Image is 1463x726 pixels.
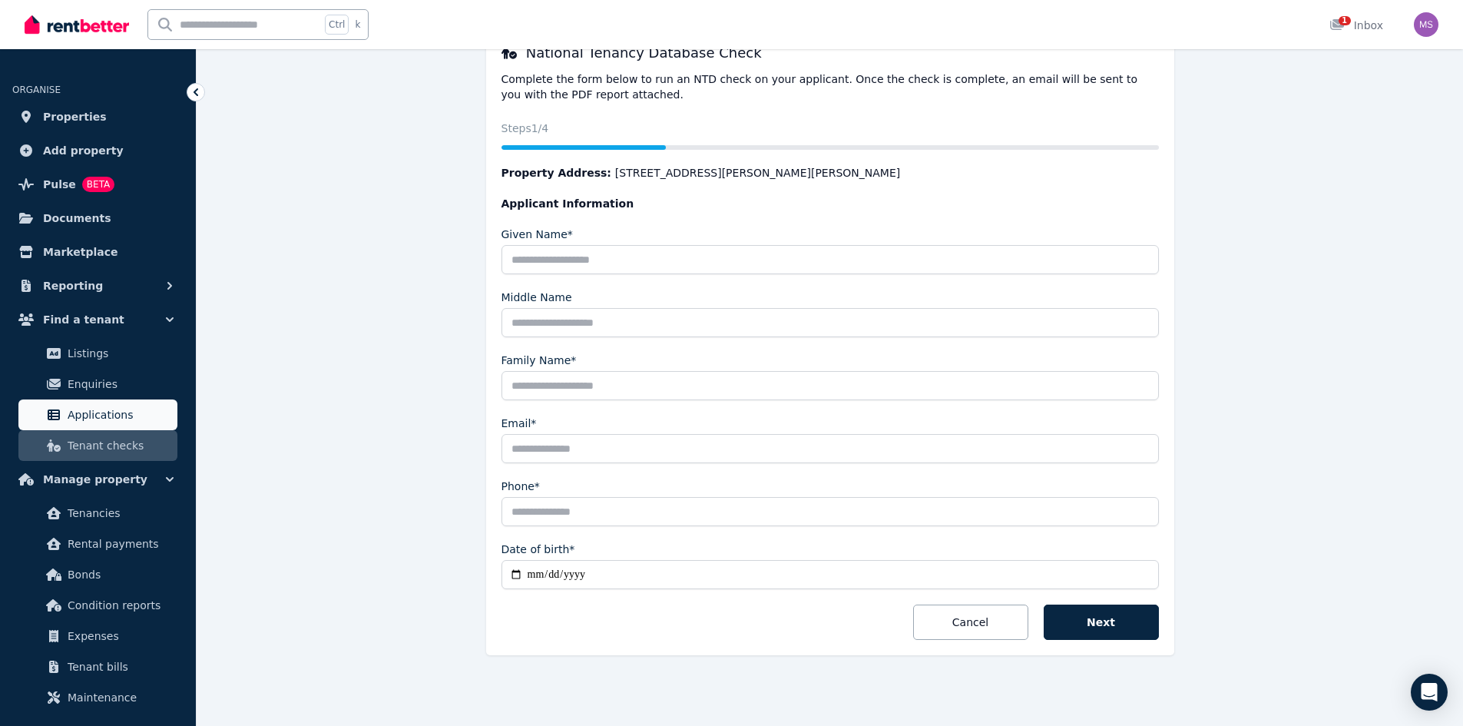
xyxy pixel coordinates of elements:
a: Marketplace [12,237,184,267]
span: Tenancies [68,504,171,522]
button: Find a tenant [12,304,184,335]
span: Condition reports [68,596,171,615]
a: Tenant bills [18,651,177,682]
span: Expenses [68,627,171,645]
a: Tenant checks [18,430,177,461]
span: BETA [82,177,114,192]
button: Reporting [12,270,184,301]
span: Enquiries [68,375,171,393]
a: Maintenance [18,682,177,713]
span: Reporting [43,277,103,295]
span: Tenant bills [68,658,171,676]
label: Given Name* [501,227,573,242]
a: Add property [12,135,184,166]
span: [STREET_ADDRESS][PERSON_NAME][PERSON_NAME] [615,165,900,181]
a: Condition reports [18,590,177,621]
a: Rental payments [18,529,177,559]
span: Manage property [43,470,147,489]
label: Middle Name [501,290,572,305]
span: Documents [43,209,111,227]
span: Properties [43,108,107,126]
button: Cancel [913,605,1028,640]
label: Date of birth* [501,542,575,557]
h3: National Tenancy Database Check [501,44,1159,62]
label: Phone* [501,479,540,494]
label: Email* [501,416,537,431]
span: Tenant checks [68,436,171,455]
span: Bonds [68,565,171,584]
div: Open Intercom Messenger [1411,674,1448,711]
div: Inbox [1329,18,1383,33]
a: Applications [18,399,177,430]
span: Listings [68,344,171,363]
p: Steps 1 /4 [501,121,1159,136]
span: Ctrl [325,15,349,35]
span: Marketplace [43,243,118,261]
a: Documents [12,203,184,234]
a: Expenses [18,621,177,651]
legend: Applicant Information [501,196,1159,211]
a: PulseBETA [12,169,184,200]
a: Tenancies [18,498,177,529]
button: Next [1044,605,1159,640]
label: Family Name* [501,353,577,368]
button: Manage property [12,464,184,495]
span: Maintenance [68,688,171,707]
span: Find a tenant [43,310,124,329]
span: Pulse [43,175,76,194]
span: Property Address: [501,167,611,179]
span: Applications [68,406,171,424]
img: RentBetter [25,13,129,36]
span: k [355,18,360,31]
a: Properties [12,101,184,132]
span: Add property [43,141,124,160]
a: Enquiries [18,369,177,399]
a: Bonds [18,559,177,590]
p: Complete the form below to run an NTD check on your applicant. Once the check is complete, an ema... [501,71,1159,102]
img: Mohammad Sharif Khan [1414,12,1438,37]
a: Listings [18,338,177,369]
span: ORGANISE [12,85,61,95]
span: Rental payments [68,535,171,553]
span: 1 [1339,16,1351,25]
